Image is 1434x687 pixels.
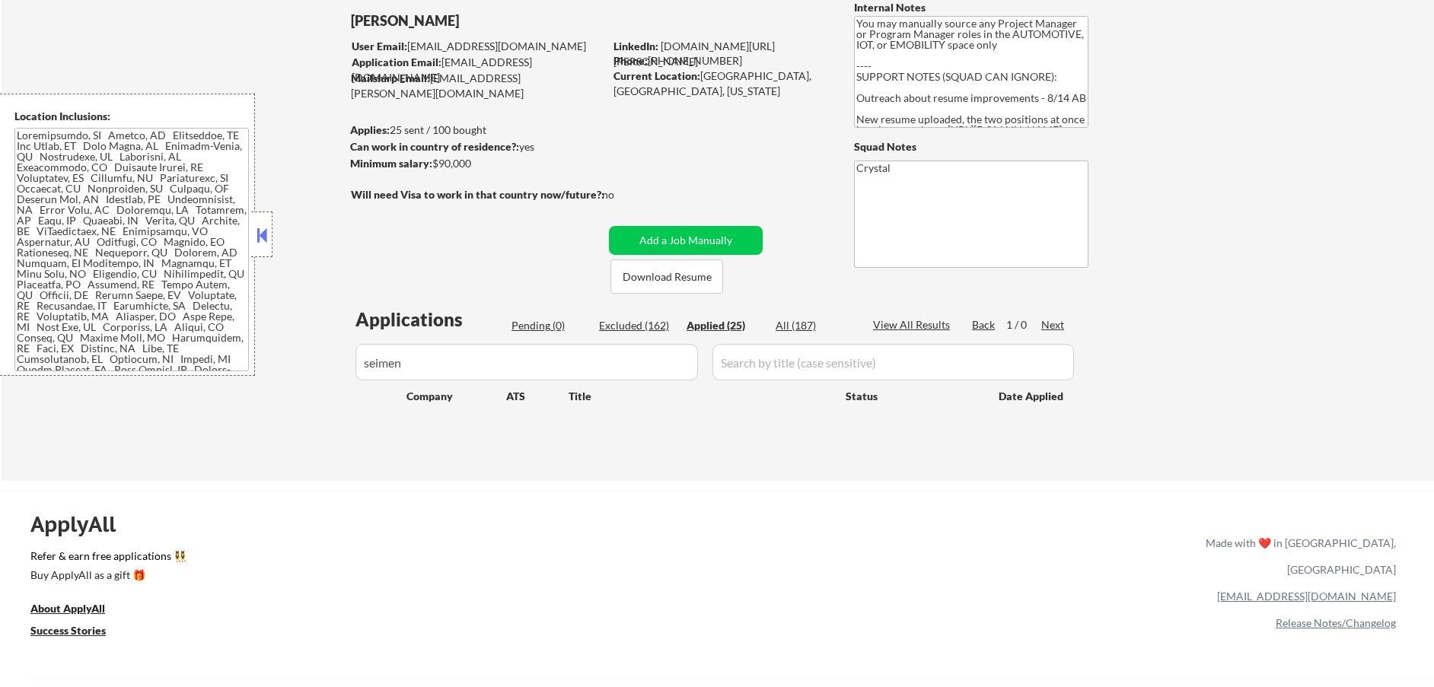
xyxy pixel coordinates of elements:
strong: LinkedIn: [613,40,658,52]
div: Next [1041,317,1066,332]
a: Refer & earn free applications 👯‍♀️ [30,551,887,567]
div: Back [972,317,996,332]
div: Made with ❤️ in [GEOGRAPHIC_DATA], [GEOGRAPHIC_DATA] [1200,530,1396,583]
div: ATS [506,389,569,404]
a: Release Notes/Changelog [1276,616,1396,629]
button: Add a Job Manually [609,226,763,255]
div: Company [406,389,506,404]
a: Success Stories [30,622,126,641]
div: Squad Notes [854,139,1088,154]
strong: Can work in country of residence?: [350,140,519,153]
strong: Phone: [613,54,648,67]
div: All (187) [776,318,852,333]
div: Excluded (162) [599,318,675,333]
div: $90,000 [350,156,604,171]
div: 25 sent / 100 bought [350,122,604,138]
div: [EMAIL_ADDRESS][DOMAIN_NAME] [352,39,604,54]
div: ApplyAll [30,511,133,537]
div: Applications [355,310,506,329]
div: yes [350,139,599,154]
a: About ApplyAll [30,600,126,619]
div: View All Results [873,317,954,332]
div: [EMAIL_ADDRESS][DOMAIN_NAME] [352,55,604,84]
div: Title [569,389,831,404]
strong: Will need Visa to work in that country now/future?: [351,188,604,201]
strong: Applies: [350,123,390,136]
strong: User Email: [352,40,407,52]
div: Status [846,382,977,409]
div: [GEOGRAPHIC_DATA], [GEOGRAPHIC_DATA], [US_STATE] [613,68,829,98]
u: About ApplyAll [30,602,105,615]
a: Buy ApplyAll as a gift 🎁 [30,567,183,586]
button: Download Resume [610,259,723,294]
input: Search by company (case sensitive) [355,344,698,380]
div: Buy ApplyAll as a gift 🎁 [30,570,183,580]
strong: Mailslurp Email: [351,72,430,84]
strong: Current Location: [613,69,700,82]
div: Location Inclusions: [14,109,249,124]
div: [PERSON_NAME] [351,11,664,30]
a: [EMAIL_ADDRESS][DOMAIN_NAME] [1217,590,1396,603]
div: 1 / 0 [1006,317,1041,332]
div: Pending (0) [511,318,588,333]
strong: Application Email: [352,56,441,68]
u: Success Stories [30,624,106,637]
strong: Minimum salary: [350,157,432,170]
div: no [602,187,645,202]
div: Date Applied [999,389,1066,404]
div: [EMAIL_ADDRESS][PERSON_NAME][DOMAIN_NAME] [351,71,604,100]
input: Search by title (case sensitive) [712,344,1074,380]
div: [PHONE_NUMBER] [613,53,829,68]
a: [DOMAIN_NAME][URL][PERSON_NAME] [613,40,775,68]
div: Applied (25) [687,318,763,333]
